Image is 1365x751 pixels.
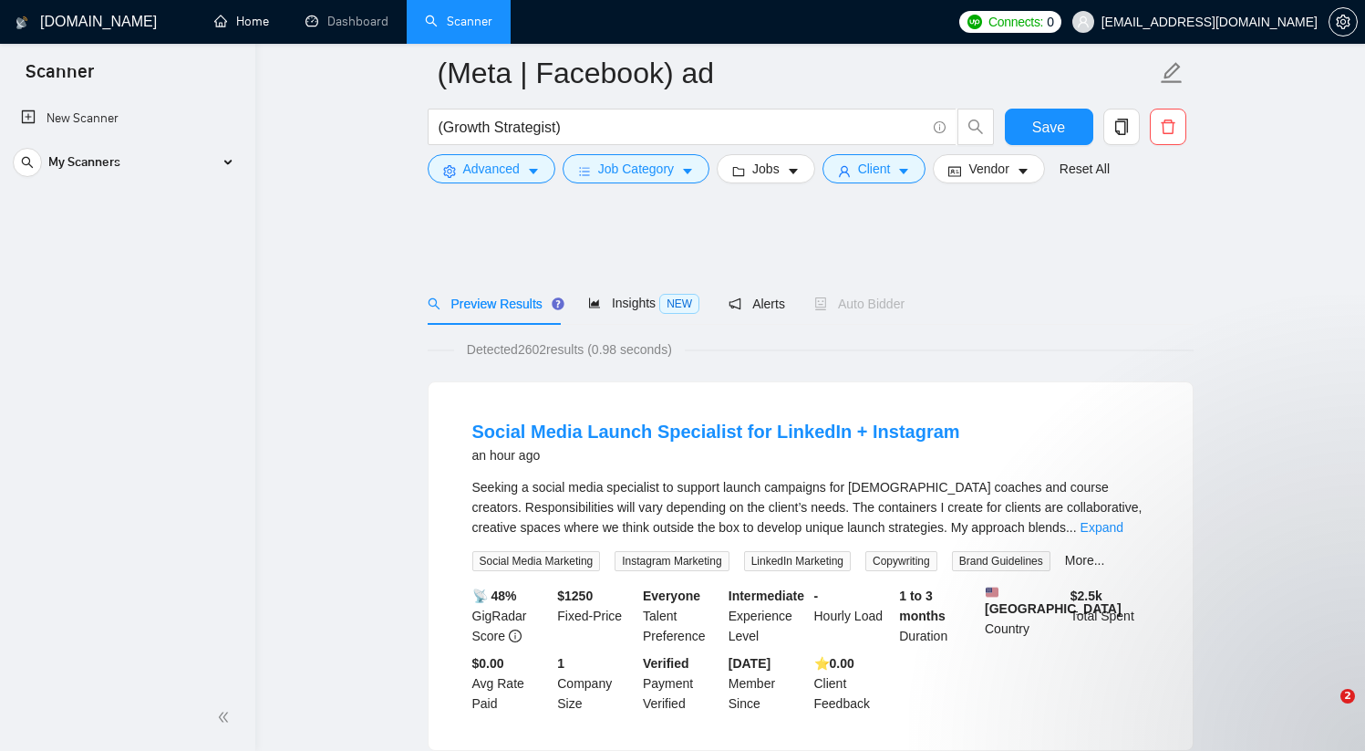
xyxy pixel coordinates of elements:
[1070,589,1102,603] b: $ 2.5k
[439,116,926,139] input: Search Freelance Jobs...
[425,14,492,29] a: searchScanner
[814,297,827,310] span: robot
[1047,12,1054,32] span: 0
[463,159,520,179] span: Advanced
[1005,109,1093,145] button: Save
[443,164,456,178] span: setting
[11,58,109,97] span: Scanner
[557,656,564,671] b: 1
[578,164,591,178] span: bars
[1340,689,1355,704] span: 2
[1065,553,1105,568] a: More...
[1017,164,1029,178] span: caret-down
[428,154,555,183] button: settingAdvancedcaret-down
[305,14,388,29] a: dashboardDashboard
[897,164,910,178] span: caret-down
[948,164,961,178] span: idcard
[1160,61,1184,85] span: edit
[428,297,440,310] span: search
[472,589,517,603] b: 📡 48%
[681,164,694,178] span: caret-down
[744,551,851,571] span: LinkedIn Marketing
[472,444,960,466] div: an hour ago
[598,159,674,179] span: Job Category
[643,656,689,671] b: Verified
[957,109,994,145] button: search
[469,586,554,646] div: GigRadar Score
[729,297,741,310] span: notification
[469,653,554,714] div: Avg Rate Paid
[1081,520,1123,535] a: Expand
[958,119,993,135] span: search
[16,8,28,37] img: logo
[1066,520,1077,535] span: ...
[563,154,709,183] button: barsJob Categorycaret-down
[986,586,998,599] img: 🇺🇸
[952,551,1050,571] span: Brand Guidelines
[659,294,699,314] span: NEW
[615,551,729,571] span: Instagram Marketing
[553,586,639,646] div: Fixed-Price
[967,15,982,29] img: upwork-logo.png
[732,164,745,178] span: folder
[1104,119,1139,135] span: copy
[1067,586,1153,646] div: Total Spent
[717,154,815,183] button: folderJobscaret-down
[1060,159,1110,179] a: Reset All
[588,296,699,310] span: Insights
[752,159,780,179] span: Jobs
[814,297,905,311] span: Auto Bidder
[968,159,1008,179] span: Vendor
[822,154,926,183] button: userClientcaret-down
[509,630,522,642] span: info-circle
[1103,109,1140,145] button: copy
[811,653,896,714] div: Client Feedback
[48,144,120,181] span: My Scanners
[639,653,725,714] div: Payment Verified
[214,14,269,29] a: homeHome
[527,164,540,178] span: caret-down
[472,656,504,671] b: $0.00
[21,100,233,137] a: New Scanner
[1150,109,1186,145] button: delete
[553,653,639,714] div: Company Size
[550,296,566,312] div: Tooltip anchor
[472,422,960,442] a: Social Media Launch Specialist for LinkedIn + Instagram
[1329,15,1357,29] span: setting
[988,12,1043,32] span: Connects:
[1329,15,1358,29] a: setting
[639,586,725,646] div: Talent Preference
[858,159,891,179] span: Client
[811,586,896,646] div: Hourly Load
[838,164,851,178] span: user
[729,656,770,671] b: [DATE]
[643,589,700,603] b: Everyone
[933,154,1044,183] button: idcardVendorcaret-down
[865,551,937,571] span: Copywriting
[1329,7,1358,37] button: setting
[1077,16,1090,28] span: user
[13,148,42,177] button: search
[787,164,800,178] span: caret-down
[985,586,1122,616] b: [GEOGRAPHIC_DATA]
[472,551,601,571] span: Social Media Marketing
[6,100,248,137] li: New Scanner
[729,589,804,603] b: Intermediate
[934,121,946,133] span: info-circle
[725,653,811,714] div: Member Since
[1151,119,1185,135] span: delete
[217,708,235,726] span: double-left
[895,586,981,646] div: Duration
[981,586,1067,646] div: Country
[454,339,685,360] span: Detected 2602 results (0.98 seconds)
[428,297,559,311] span: Preview Results
[814,656,854,671] b: ⭐️ 0.00
[729,297,785,311] span: Alerts
[899,589,946,623] b: 1 to 3 months
[557,589,593,603] b: $ 1250
[725,586,811,646] div: Experience Level
[472,477,1149,537] div: Seeking a social media specialist to support launch campaigns for [DEMOGRAPHIC_DATA] coaches and ...
[814,589,819,603] b: -
[1032,116,1065,139] span: Save
[588,297,601,309] span: area-chart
